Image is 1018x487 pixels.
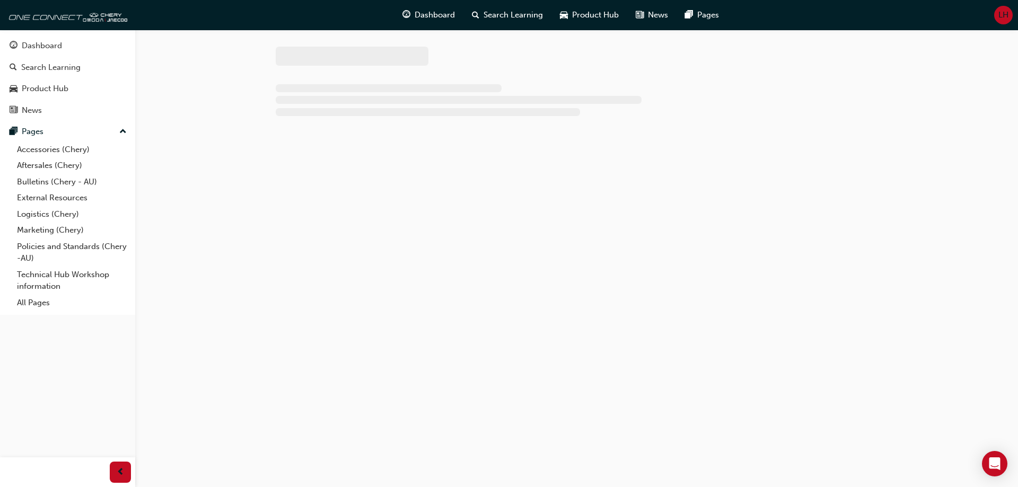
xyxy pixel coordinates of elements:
[648,9,668,21] span: News
[13,238,131,267] a: Policies and Standards (Chery -AU)
[10,84,17,94] span: car-icon
[982,451,1007,476] div: Open Intercom Messenger
[636,8,644,22] span: news-icon
[998,9,1008,21] span: LH
[21,61,81,74] div: Search Learning
[4,58,131,77] a: Search Learning
[472,8,479,22] span: search-icon
[13,267,131,295] a: Technical Hub Workshop information
[13,141,131,158] a: Accessories (Chery)
[484,9,543,21] span: Search Learning
[117,466,125,479] span: prev-icon
[463,4,551,26] a: search-iconSearch Learning
[10,41,17,51] span: guage-icon
[4,34,131,122] button: DashboardSearch LearningProduct HubNews
[4,79,131,99] a: Product Hub
[119,125,127,139] span: up-icon
[685,8,693,22] span: pages-icon
[10,63,17,73] span: search-icon
[22,104,42,117] div: News
[402,8,410,22] span: guage-icon
[13,157,131,174] a: Aftersales (Chery)
[13,222,131,238] a: Marketing (Chery)
[22,126,43,138] div: Pages
[13,174,131,190] a: Bulletins (Chery - AU)
[13,295,131,311] a: All Pages
[697,9,719,21] span: Pages
[572,9,619,21] span: Product Hub
[22,40,62,52] div: Dashboard
[415,9,455,21] span: Dashboard
[4,36,131,56] a: Dashboard
[13,190,131,206] a: External Resources
[5,4,127,25] img: oneconnect
[10,127,17,137] span: pages-icon
[4,122,131,141] button: Pages
[13,206,131,223] a: Logistics (Chery)
[394,4,463,26] a: guage-iconDashboard
[627,4,677,26] a: news-iconNews
[10,106,17,116] span: news-icon
[677,4,727,26] a: pages-iconPages
[994,6,1013,24] button: LH
[560,8,568,22] span: car-icon
[22,83,68,95] div: Product Hub
[4,101,131,120] a: News
[551,4,627,26] a: car-iconProduct Hub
